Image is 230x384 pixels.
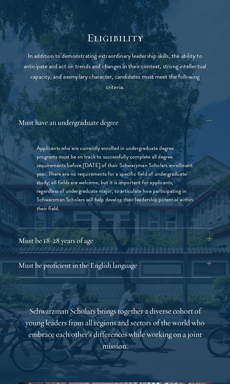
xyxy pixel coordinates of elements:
[20,31,210,44] h2: Eligibility
[37,144,193,213] p: Applicants who are currently enrolled in undergraduate degree programs must be on track to succes...
[20,50,210,92] p: In addition to demonstrating extraordinary leadership skills, the ability to anticipate and act o...
[18,233,212,248] button: Must be 18-28 years of age
[18,115,212,130] button: Must have an undergraduate degree
[18,258,212,273] button: Must be proficient in the English language
[20,305,210,352] div: Schwarzman Scholars brings together a diverse cohort of young leaders from all regions and sector...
